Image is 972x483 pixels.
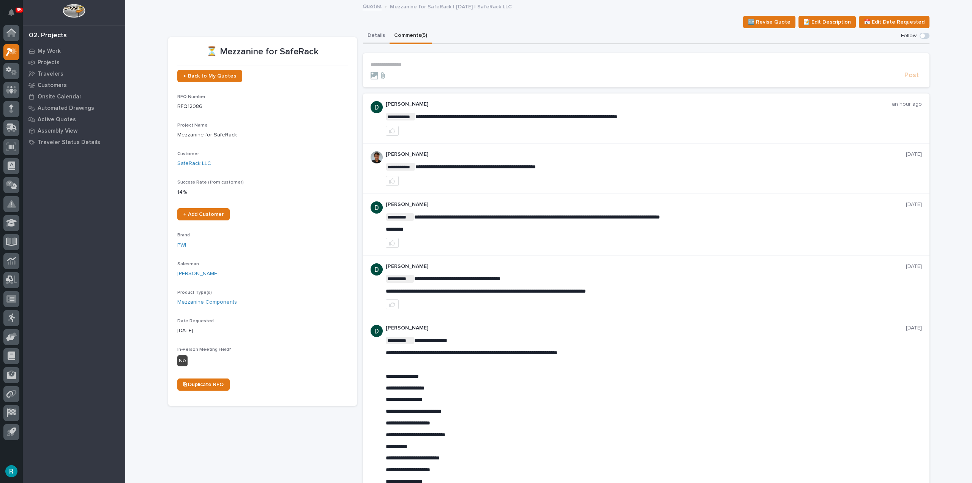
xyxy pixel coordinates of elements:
[177,270,219,278] a: [PERSON_NAME]
[177,103,348,111] p: RFQ12086
[386,176,399,186] button: like this post
[906,263,922,270] p: [DATE]
[23,91,125,102] a: Onsite Calendar
[9,9,19,21] div: Notifications65
[906,151,922,158] p: [DATE]
[390,28,432,44] button: Comments (5)
[177,378,230,391] a: ⎘ Duplicate RFQ
[177,46,348,57] p: ⏳ Mezzanine for SafeRack
[864,17,925,27] span: 📅 Edit Date Requested
[177,241,186,249] a: PWI
[183,212,224,217] span: + Add Customer
[743,16,795,28] button: 🆕 Revise Quote
[177,290,212,295] span: Product Type(s)
[38,139,100,146] p: Traveler Status Details
[363,28,390,44] button: Details
[63,4,85,18] img: Workspace Logo
[23,125,125,136] a: Assembly View
[386,325,906,331] p: [PERSON_NAME]
[177,188,348,196] p: 14 %
[38,128,77,135] p: Assembly View
[177,347,231,352] span: In-Person Meeting Held?
[901,33,917,39] p: Follow
[363,2,382,10] a: Quotes
[798,16,856,28] button: 📝 Edit Description
[177,208,230,220] a: + Add Customer
[38,59,60,66] p: Projects
[23,136,125,148] a: Traveler Status Details
[3,463,19,479] button: users-avatar
[386,101,892,108] p: [PERSON_NAME]
[177,262,199,266] span: Salesman
[23,45,125,57] a: My Work
[38,116,76,123] p: Active Quotes
[177,327,348,335] p: [DATE]
[3,5,19,21] button: Notifications
[23,102,125,114] a: Automated Drawings
[38,48,61,55] p: My Work
[38,82,67,89] p: Customers
[371,325,383,337] img: ACg8ocJgdhFn4UJomsYM_ouCmoNuTXbjHW0N3LU2ED0DpQ4pt1V6hA=s96-c
[177,160,211,168] a: SafeRack LLC
[177,180,244,185] span: Success Rate (from customer)
[23,79,125,91] a: Customers
[38,93,82,100] p: Onsite Calendar
[183,73,236,79] span: ← Back to My Quotes
[748,17,791,27] span: 🆕 Revise Quote
[23,114,125,125] a: Active Quotes
[183,382,224,387] span: ⎘ Duplicate RFQ
[803,17,851,27] span: 📝 Edit Description
[386,299,399,309] button: like this post
[904,71,919,80] span: Post
[177,95,205,99] span: RFQ Number
[177,123,208,128] span: Project Name
[29,32,67,40] div: 02. Projects
[859,16,929,28] button: 📅 Edit Date Requested
[177,152,199,156] span: Customer
[23,68,125,79] a: Travelers
[38,71,63,78] p: Travelers
[177,233,190,238] span: Brand
[177,70,242,82] a: ← Back to My Quotes
[901,71,922,80] button: Post
[390,2,512,10] p: Mezzanine for SafeRack | [DATE] | SafeRack LLC
[177,131,348,139] p: Mezzanine for SafeRack
[386,263,906,270] p: [PERSON_NAME]
[38,105,94,112] p: Automated Drawings
[177,298,237,306] a: Mezzanine Components
[386,201,906,208] p: [PERSON_NAME]
[371,263,383,276] img: ACg8ocJgdhFn4UJomsYM_ouCmoNuTXbjHW0N3LU2ED0DpQ4pt1V6hA=s96-c
[892,101,922,108] p: an hour ago
[177,355,188,366] div: No
[177,319,214,323] span: Date Requested
[386,238,399,248] button: like this post
[906,325,922,331] p: [DATE]
[371,101,383,113] img: ACg8ocJgdhFn4UJomsYM_ouCmoNuTXbjHW0N3LU2ED0DpQ4pt1V6hA=s96-c
[386,151,906,158] p: [PERSON_NAME]
[17,7,22,13] p: 65
[371,201,383,214] img: ACg8ocJgdhFn4UJomsYM_ouCmoNuTXbjHW0N3LU2ED0DpQ4pt1V6hA=s96-c
[906,201,922,208] p: [DATE]
[371,151,383,163] img: AOh14Gjx62Rlbesu-yIIyH4c_jqdfkUZL5_Os84z4H1p=s96-c
[386,126,399,136] button: like this post
[23,57,125,68] a: Projects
